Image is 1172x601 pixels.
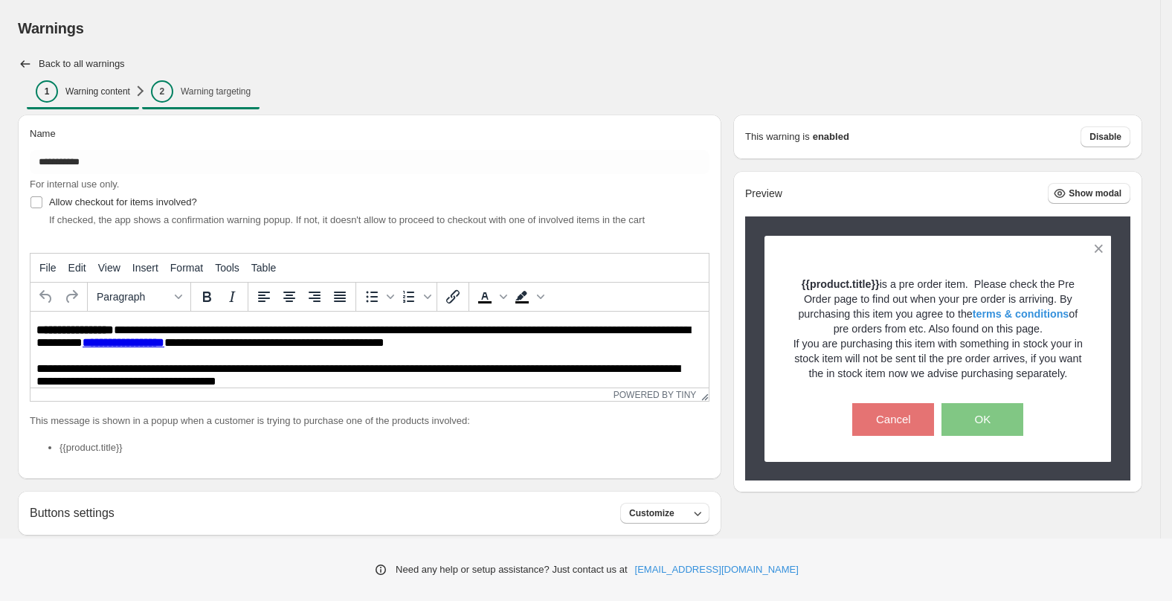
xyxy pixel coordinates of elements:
div: Background color [509,284,547,309]
button: Insert/edit link [440,284,466,309]
h2: Buttons settings [30,506,115,520]
iframe: Rich Text Area [30,312,709,388]
button: Cancel [852,403,934,436]
button: OK [941,403,1023,436]
span: Table [251,262,276,274]
div: Resize [696,388,709,401]
span: View [98,262,120,274]
div: Bullet list [359,284,396,309]
button: Italic [219,284,245,309]
strong: {{product.title}} [802,278,880,290]
li: {{product.title}} [59,440,709,455]
body: Rich Text Area. Press ALT-0 for help. [6,12,672,77]
span: Allow checkout for items involved? [49,196,197,208]
h2: Back to all warnings [39,58,125,70]
span: Name [30,128,56,139]
button: Undo [33,284,59,309]
button: Formats [91,284,187,309]
span: Edit [68,262,86,274]
div: 2 [151,80,173,103]
p: This warning is [745,129,810,144]
span: Warnings [18,20,84,36]
p: This message is shown in a popup when a customer is trying to purchase one of the products involved: [30,414,709,428]
span: Paragraph [97,291,170,303]
span: Customize [629,507,674,519]
div: Text color [472,284,509,309]
span: Insert [132,262,158,274]
span: Format [170,262,203,274]
button: Show modal [1048,183,1130,204]
button: Redo [59,284,84,309]
button: Customize [620,503,709,524]
strong: enabled [813,129,849,144]
span: Disable [1089,131,1121,143]
div: Numbered list [396,284,434,309]
button: Bold [194,284,219,309]
button: Align left [251,284,277,309]
h2: Preview [745,187,782,200]
span: Tools [215,262,239,274]
a: terms & conditions [973,308,1069,320]
span: If checked, the app shows a confirmation warning popup. If not, it doesn't allow to proceed to ch... [49,214,645,225]
p: Warning content [65,86,130,97]
button: Disable [1081,126,1130,147]
a: Powered by Tiny [614,390,697,400]
span: For internal use only. [30,179,119,190]
a: [EMAIL_ADDRESS][DOMAIN_NAME] [635,562,799,577]
button: Justify [327,284,352,309]
p: Warning targeting [181,86,251,97]
p: is a pre order item. Please check the Pre Order page to find out when your pre order is arriving.... [791,277,1086,336]
button: Align right [302,284,327,309]
span: Show modal [1069,187,1121,199]
span: File [39,262,57,274]
div: 1 [36,80,58,103]
button: Align center [277,284,302,309]
p: If you are purchasing this item with something in stock your in stock item will not be sent til t... [791,336,1086,381]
